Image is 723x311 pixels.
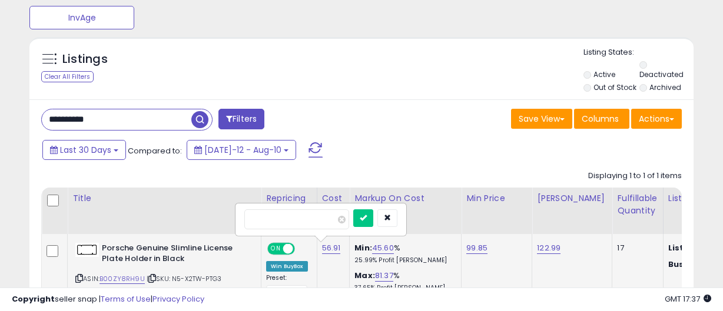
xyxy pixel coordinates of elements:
a: 81.37 [375,270,393,282]
button: [DATE]-12 - Aug-10 [187,140,296,160]
span: 2025-09-11 17:37 GMT [665,293,711,305]
a: B00ZY8RH9U [100,274,145,284]
button: Last 30 Days [42,140,126,160]
div: Title [72,192,256,205]
span: | SKU: N5-X2TW-PTG3 [147,274,221,283]
div: Fulfillable Quantity [617,192,658,217]
a: 45.60 [372,242,394,254]
div: 17 [617,243,654,253]
div: Win BuyBox [266,261,308,272]
a: Privacy Policy [152,293,204,305]
button: Columns [574,109,629,129]
a: 99.85 [466,242,487,254]
img: 31FUcgV5cqL._SL40_.jpg [75,243,99,257]
div: Cost [322,192,345,205]
div: Min Price [466,192,527,205]
div: seller snap | | [12,294,204,305]
div: Markup on Cost [354,192,456,205]
a: 56.91 [322,242,341,254]
div: % [354,270,452,292]
div: % [354,243,452,265]
b: Max: [354,270,375,281]
h5: Listings [62,51,108,68]
p: 25.99% Profit [PERSON_NAME] [354,256,452,265]
label: Active [593,69,615,79]
b: Porsche Genuine Slimline License Plate Holder in Black [102,243,245,267]
div: [PERSON_NAME] [537,192,607,205]
b: Listed Price: [668,242,722,253]
b: Min: [354,242,372,253]
span: ON [268,243,283,253]
span: Last 30 Days [60,144,111,156]
label: Archived [649,82,681,92]
th: The percentage added to the cost of goods (COGS) that forms the calculator for Min & Max prices. [350,188,462,234]
div: Clear All Filters [41,71,94,82]
div: ASIN: [75,243,252,297]
p: Listing States: [583,47,694,58]
a: Terms of Use [101,293,151,305]
a: 122.99 [537,242,561,254]
div: Preset: [266,274,308,300]
span: OFF [293,243,312,253]
button: InvAge [29,6,134,29]
button: Actions [631,109,682,129]
label: Out of Stock [593,82,636,92]
label: Deactivated [639,69,684,79]
button: Save View [511,109,572,129]
button: Filters [218,109,264,129]
div: Repricing [266,192,312,205]
span: [DATE]-12 - Aug-10 [204,144,281,156]
strong: Copyright [12,293,55,305]
span: Compared to: [128,145,182,156]
span: Columns [582,113,619,125]
div: Displaying 1 to 1 of 1 items [588,170,682,182]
